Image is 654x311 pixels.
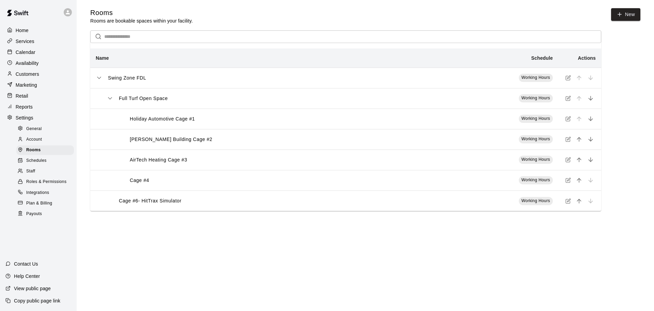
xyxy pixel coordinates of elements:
[14,273,40,280] p: Help Center
[130,156,187,164] p: AirTech Heating Cage #3
[16,188,74,198] div: Integrations
[16,145,74,155] div: Rooms
[16,199,74,208] div: Plan & Billing
[16,38,34,45] p: Services
[521,116,550,121] span: Working Hours
[26,189,49,196] span: Integrations
[16,114,33,121] p: Settings
[16,134,77,145] a: Account
[14,260,38,267] p: Contact Us
[16,156,77,166] a: Schedules
[5,69,71,79] a: Customers
[14,297,60,304] p: Copy public page link
[119,197,182,204] p: Cage #6- HitTrax Simulator
[16,177,77,187] a: Roles & Permissions
[16,49,35,56] p: Calendar
[16,71,39,77] p: Customers
[130,115,195,123] p: Holiday Automotive Cage #1
[5,91,71,101] a: Retail
[26,157,47,164] span: Schedules
[586,155,596,165] button: move item down
[26,136,42,143] span: Account
[16,209,77,219] a: Payouts
[521,198,550,203] span: Working Hours
[5,102,71,112] a: Reports
[574,196,584,206] button: move item up
[90,17,193,24] p: Rooms are bookable spaces within your facility.
[5,25,71,36] a: Home
[26,168,35,175] span: Staff
[586,134,596,144] button: move item down
[5,47,71,57] a: Calendar
[16,103,33,110] p: Reports
[521,96,550,100] span: Working Hours
[574,155,584,165] button: move item up
[119,95,168,102] p: Full Turf Open Space
[26,147,41,154] span: Rooms
[26,179,66,185] span: Roles & Permissions
[130,136,212,143] p: [PERSON_NAME] Building Cage #2
[16,187,77,198] a: Integrations
[574,134,584,144] button: move item up
[16,209,74,219] div: Payouts
[578,55,596,61] b: Actions
[586,93,596,103] button: move item down
[26,200,52,207] span: Plan & Billing
[26,211,42,217] span: Payouts
[16,198,77,209] a: Plan & Billing
[16,156,74,166] div: Schedules
[16,124,74,134] div: General
[16,82,37,88] p: Marketing
[90,48,601,211] table: simple table
[16,124,77,134] a: General
[90,8,193,17] h5: Rooms
[16,93,28,99] p: Retail
[5,113,71,123] a: Settings
[26,126,42,132] span: General
[96,55,109,61] b: Name
[16,135,74,144] div: Account
[586,114,596,124] button: move item down
[611,8,640,21] a: New
[521,137,550,141] span: Working Hours
[5,58,71,68] a: Availability
[574,175,584,185] button: move item up
[130,177,149,184] p: Cage #4
[16,60,39,67] p: Availability
[108,74,146,82] p: Swing Zone FDL
[16,167,74,176] div: Staff
[5,36,71,46] a: Services
[521,75,550,80] span: Working Hours
[521,157,550,162] span: Working Hours
[16,145,77,156] a: Rooms
[16,27,29,34] p: Home
[521,178,550,182] span: Working Hours
[531,55,553,61] b: Schedule
[14,285,51,292] p: View public page
[16,166,77,177] a: Staff
[16,177,74,187] div: Roles & Permissions
[5,80,71,90] a: Marketing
